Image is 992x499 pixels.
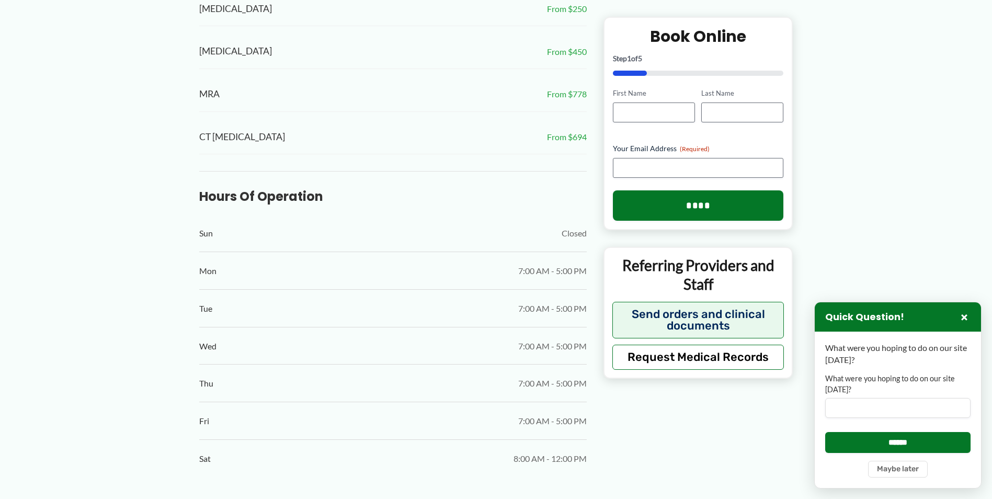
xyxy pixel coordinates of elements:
span: Tue [199,301,212,316]
span: (Required) [680,145,710,153]
span: Mon [199,263,216,279]
span: 5 [638,54,642,63]
label: What were you hoping to do on our site [DATE]? [825,373,971,395]
span: Closed [562,225,587,241]
span: 1 [627,54,631,63]
span: 7:00 AM - 5:00 PM [518,413,587,429]
p: What were you hoping to do on our site [DATE]? [825,342,971,366]
span: 7:00 AM - 5:00 PM [518,376,587,391]
span: From $250 [547,1,587,17]
button: Close [958,311,971,323]
h2: Book Online [613,26,784,47]
label: Last Name [701,88,783,98]
span: Thu [199,376,213,391]
p: Step of [613,55,784,62]
label: First Name [613,88,695,98]
button: Request Medical Records [612,344,784,369]
h3: Hours of Operation [199,188,587,205]
span: [MEDICAL_DATA] [199,43,272,60]
p: Referring Providers and Staff [612,256,784,294]
span: 7:00 AM - 5:00 PM [518,338,587,354]
span: From $778 [547,86,587,102]
span: CT [MEDICAL_DATA] [199,129,285,146]
span: Sat [199,451,211,467]
span: 8:00 AM - 12:00 PM [514,451,587,467]
button: Maybe later [868,461,928,478]
button: Send orders and clinical documents [612,301,784,338]
span: Fri [199,413,209,429]
span: From $694 [547,129,587,145]
span: Wed [199,338,216,354]
span: 7:00 AM - 5:00 PM [518,301,587,316]
span: From $450 [547,44,587,60]
span: Sun [199,225,213,241]
h3: Quick Question! [825,311,904,323]
label: Your Email Address [613,143,784,154]
span: 7:00 AM - 5:00 PM [518,263,587,279]
span: MRA [199,86,220,103]
span: [MEDICAL_DATA] [199,1,272,18]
